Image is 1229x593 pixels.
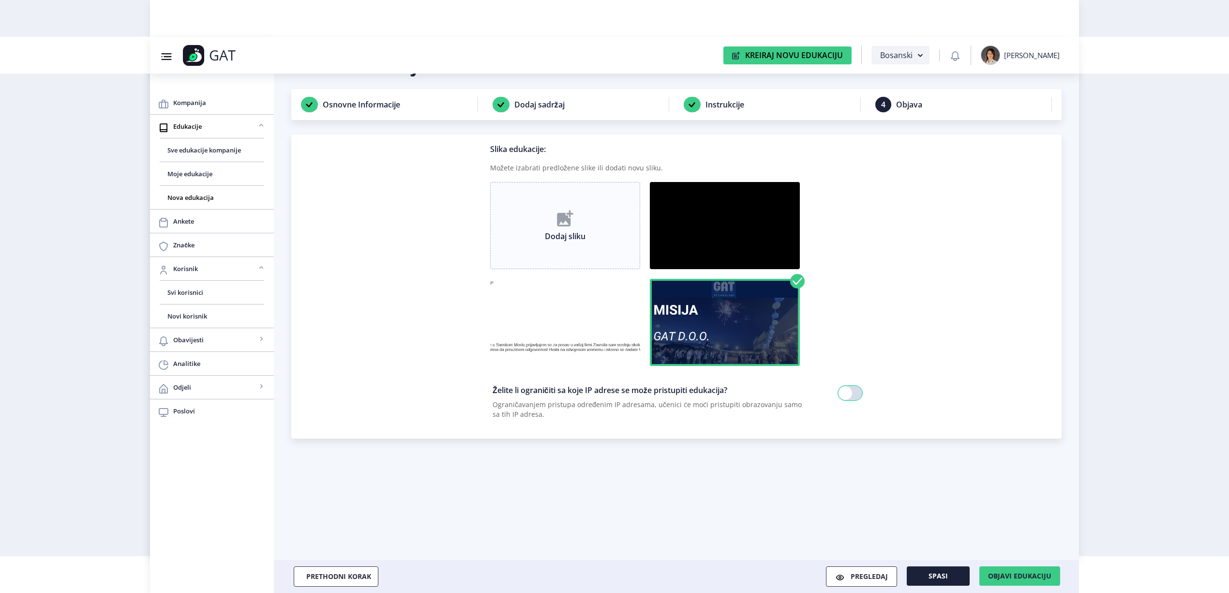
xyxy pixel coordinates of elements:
[173,215,266,227] span: Ankete
[150,257,274,280] a: Korisnik
[871,46,929,64] button: Bosanski
[209,50,236,60] p: GAT
[173,334,256,346] span: Obavijesti
[493,97,510,112] img: checkmark.svg
[173,358,266,369] span: Analitike
[988,572,1051,580] span: Objavi edukaciju
[545,231,585,241] a: Dodaj sliku
[160,281,264,304] a: Svi korisnici
[979,566,1060,586] button: Objavi edukaciju
[301,97,318,112] img: checkmark.svg
[490,164,870,182] div: Možete izabrati predložene slike ili dodati novu sliku.
[650,182,800,269] img: +f1sHaAAAABklEQVQDAFjRAaIVU+ChAAAAAElFTkSuQmCC
[650,279,800,366] img: wb+UAAAAASUVORK5CYII=
[173,97,266,108] span: Kompanija
[150,399,274,423] a: Poslovi
[160,138,264,162] a: Sve edukacije kompanije
[490,279,640,366] img: 9k=
[826,566,897,587] button: Pregledaj
[723,46,852,64] button: Kreiraj Novu Edukaciju
[294,566,378,587] button: PRETHODNI KORAK
[173,405,266,417] span: Poslovi
[875,97,891,112] span: 4
[167,310,256,322] span: Novi korisnik
[160,304,264,328] a: Novi korisnik
[173,121,256,132] span: Edukacije
[323,100,400,109] span: Osnovne Informacije
[684,97,701,112] img: checkmark.svg
[167,192,256,203] span: Nova edukacija
[150,352,274,375] a: Analitike
[705,100,744,109] span: Instrukcije
[150,91,274,114] a: Kompanija
[173,381,256,393] span: Odjeli
[160,162,264,185] a: Moje edukacije
[150,115,274,138] a: Edukacije
[907,566,970,586] button: Spasi
[732,51,740,60] img: create-new-education-icon.svg
[493,385,807,400] div: Želite li ograničiti sa koje IP adrese se može pristupiti edukacija?
[929,572,948,580] span: Spasi
[150,233,274,257] a: Značke
[183,45,297,66] a: GAT
[1004,50,1060,60] div: [PERSON_NAME]
[896,100,922,109] span: Objava
[493,400,807,419] div: Ograničavanjem pristupa određenim IP adresama, učenici će moći pristupiti obrazovanju samo sa tih...
[173,239,266,251] span: Značke
[150,328,274,351] a: Obavijesti
[160,186,264,209] a: Nova edukacija
[167,144,256,156] span: Sve edukacije kompanije
[167,287,256,298] span: Svi korisnici
[557,210,573,227] img: upload-thumbnail-icon.svg
[173,263,256,274] span: Korisnik
[514,100,565,109] span: Dodaj sadržaj
[490,144,870,164] div: Slika edukacije:
[150,210,274,233] a: Ankete
[150,376,274,399] a: Odjeli
[167,168,256,180] span: Moje edukacije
